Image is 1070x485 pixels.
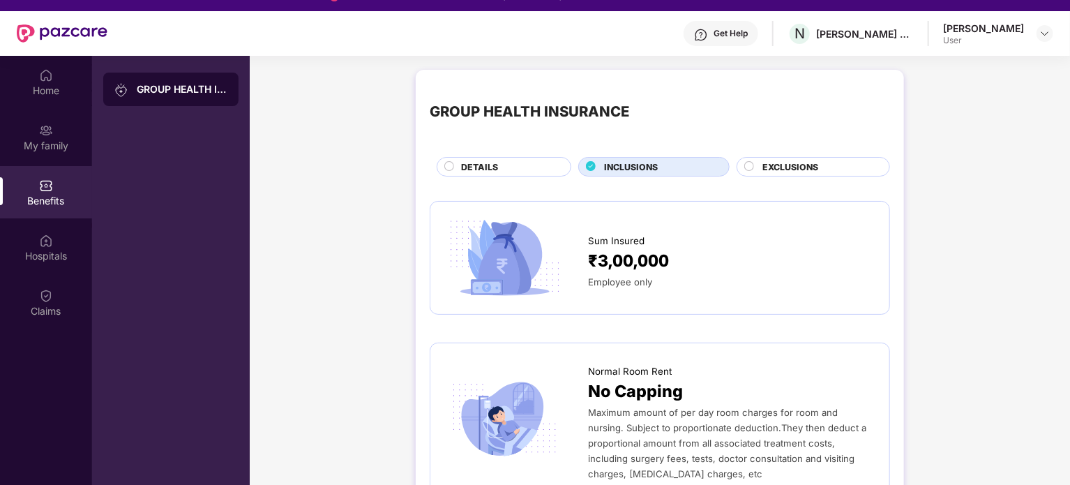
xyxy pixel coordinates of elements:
[39,68,53,82] img: svg+xml;base64,PHN2ZyBpZD0iSG9tZSIgeG1sbnM9Imh0dHA6Ly93d3cudzMub3JnLzIwMDAvc3ZnIiB3aWR0aD0iMjAiIG...
[604,161,658,174] span: INCLUSIONS
[1039,28,1050,39] img: svg+xml;base64,PHN2ZyBpZD0iRHJvcGRvd24tMzJ4MzIiIHhtbG5zPSJodHRwOi8vd3d3LnczLm9yZy8yMDAwL3N2ZyIgd2...
[588,248,669,274] span: ₹3,00,000
[943,22,1024,35] div: [PERSON_NAME]
[444,216,565,299] img: icon
[461,161,498,174] span: DETAILS
[39,179,53,193] img: svg+xml;base64,PHN2ZyBpZD0iQmVuZWZpdHMiIHhtbG5zPSJodHRwOi8vd3d3LnczLm9yZy8yMDAwL3N2ZyIgd2lkdGg9Ij...
[430,100,629,123] div: GROUP HEALTH INSURANCE
[17,24,107,43] img: New Pazcare Logo
[762,161,818,174] span: EXCLUSIONS
[816,27,914,40] div: [PERSON_NAME] Networks Private Limited
[588,379,683,405] span: No Capping
[444,378,565,461] img: icon
[794,25,805,42] span: N
[39,234,53,248] img: svg+xml;base64,PHN2ZyBpZD0iSG9zcGl0YWxzIiB4bWxucz0iaHR0cDovL3d3dy53My5vcmcvMjAwMC9zdmciIHdpZHRoPS...
[114,83,128,97] img: svg+xml;base64,PHN2ZyB3aWR0aD0iMjAiIGhlaWdodD0iMjAiIHZpZXdCb3g9IjAgMCAyMCAyMCIgZmlsbD0ibm9uZSIgeG...
[39,289,53,303] img: svg+xml;base64,PHN2ZyBpZD0iQ2xhaW0iIHhtbG5zPSJodHRwOi8vd3d3LnczLm9yZy8yMDAwL3N2ZyIgd2lkdGg9IjIwIi...
[588,407,866,479] span: Maximum amount of per day room charges for room and nursing. Subject to proportionate deduction.T...
[137,82,227,96] div: GROUP HEALTH INSURANCE
[714,28,748,39] div: Get Help
[943,35,1024,46] div: User
[694,28,708,42] img: svg+xml;base64,PHN2ZyBpZD0iSGVscC0zMngzMiIgeG1sbnM9Imh0dHA6Ly93d3cudzMub3JnLzIwMDAvc3ZnIiB3aWR0aD...
[588,276,652,288] span: Employee only
[39,124,53,137] img: svg+xml;base64,PHN2ZyB3aWR0aD0iMjAiIGhlaWdodD0iMjAiIHZpZXdCb3g9IjAgMCAyMCAyMCIgZmlsbD0ibm9uZSIgeG...
[588,234,645,248] span: Sum Insured
[588,364,672,379] span: Normal Room Rent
